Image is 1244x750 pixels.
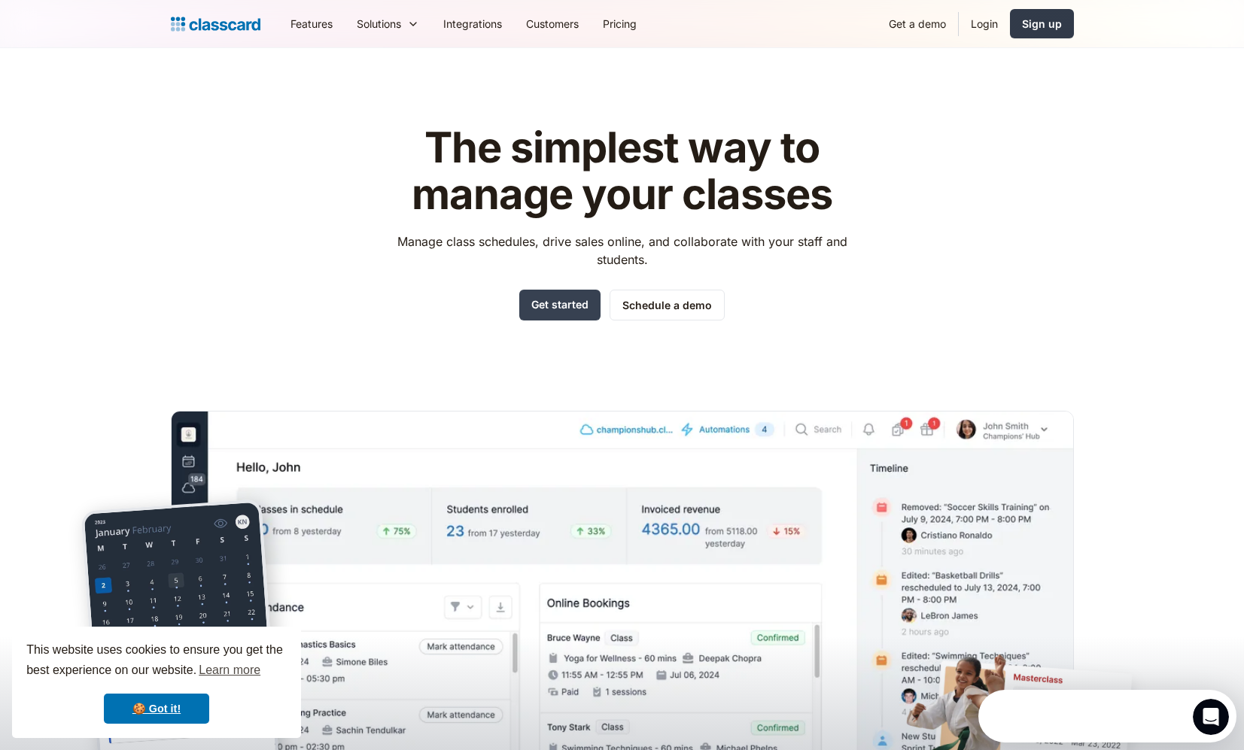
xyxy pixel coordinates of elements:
div: The team typically replies in under 2m [16,25,220,41]
iframe: Intercom live chat [1193,699,1229,735]
iframe: Intercom live chat discovery launcher [978,690,1236,742]
a: Get a demo [877,7,958,41]
a: Schedule a demo [610,290,725,320]
a: Customers [514,7,591,41]
div: cookieconsent [12,627,301,738]
a: Sign up [1010,9,1074,38]
a: Login [959,7,1010,41]
a: Get started [519,290,601,320]
p: Manage class schedules, drive sales online, and collaborate with your staff and students. [383,232,861,269]
a: Logo [171,14,260,35]
div: Need help? [16,13,220,25]
div: Solutions [345,7,431,41]
a: Pricing [591,7,649,41]
h1: The simplest way to manage your classes [383,125,861,217]
a: Features [278,7,345,41]
div: Sign up [1022,16,1062,32]
a: dismiss cookie message [104,694,209,724]
span: This website uses cookies to ensure you get the best experience on our website. [26,641,287,682]
div: Open Intercom Messenger [6,6,264,47]
a: Integrations [431,7,514,41]
a: learn more about cookies [196,659,263,682]
div: Solutions [357,16,401,32]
